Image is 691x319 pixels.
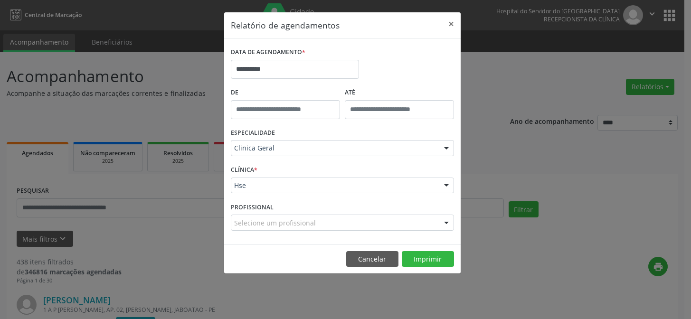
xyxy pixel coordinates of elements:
label: ATÉ [345,85,454,100]
label: DATA DE AGENDAMENTO [231,45,305,60]
span: Hse [234,181,435,190]
label: CLÍNICA [231,163,257,178]
label: De [231,85,340,100]
label: PROFISSIONAL [231,200,274,215]
span: Selecione um profissional [234,218,316,228]
h5: Relatório de agendamentos [231,19,340,31]
button: Close [442,12,461,36]
span: Clinica Geral [234,143,435,153]
button: Cancelar [346,251,398,267]
label: ESPECIALIDADE [231,126,275,141]
button: Imprimir [402,251,454,267]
